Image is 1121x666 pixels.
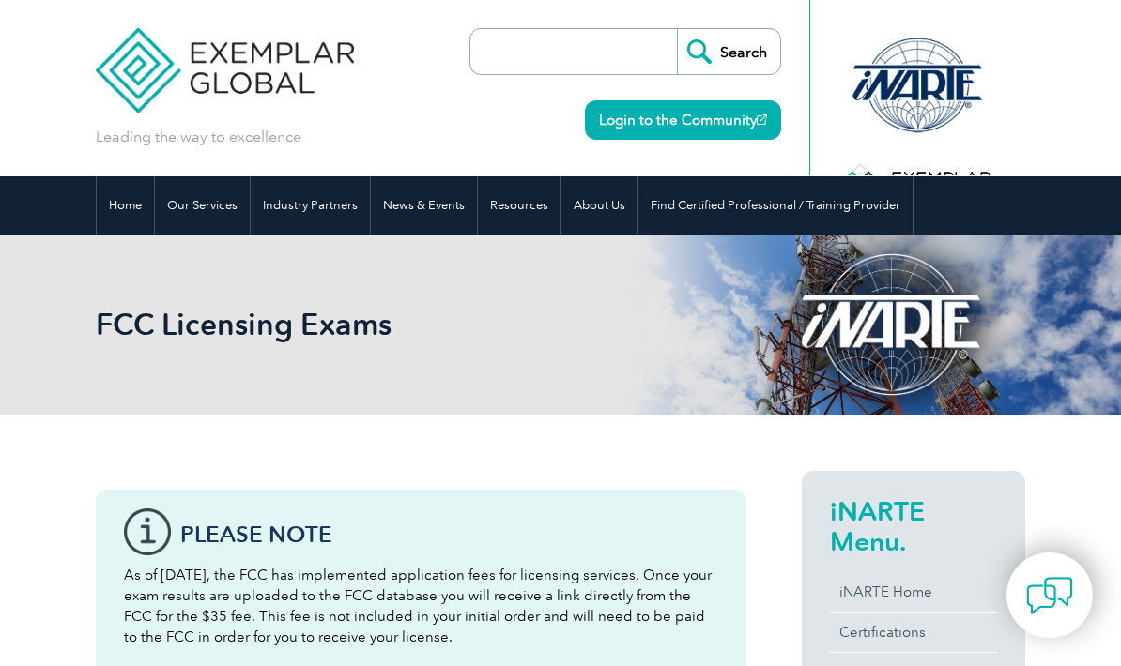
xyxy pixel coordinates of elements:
[96,310,746,340] h2: FCC Licensing Exams
[830,613,997,652] a: Certifications
[371,176,477,235] a: News & Events
[155,176,250,235] a: Our Services
[180,522,718,546] h3: Please note
[585,100,781,140] a: Login to the Community
[1026,572,1073,619] img: contact-chat.png
[638,176,913,235] a: Find Certified Professional / Training Provider
[830,572,997,612] a: iNARTE Home
[124,565,718,647] p: As of [DATE], the FCC has implemented application fees for licensing services. Once your exam res...
[478,176,560,235] a: Resources
[677,29,780,74] input: Search
[757,114,767,125] img: open_square.png
[251,176,370,235] a: Industry Partners
[561,176,637,235] a: About Us
[830,496,997,556] h2: iNARTE Menu.
[97,176,154,235] a: Home
[96,127,301,147] p: Leading the way to excellence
